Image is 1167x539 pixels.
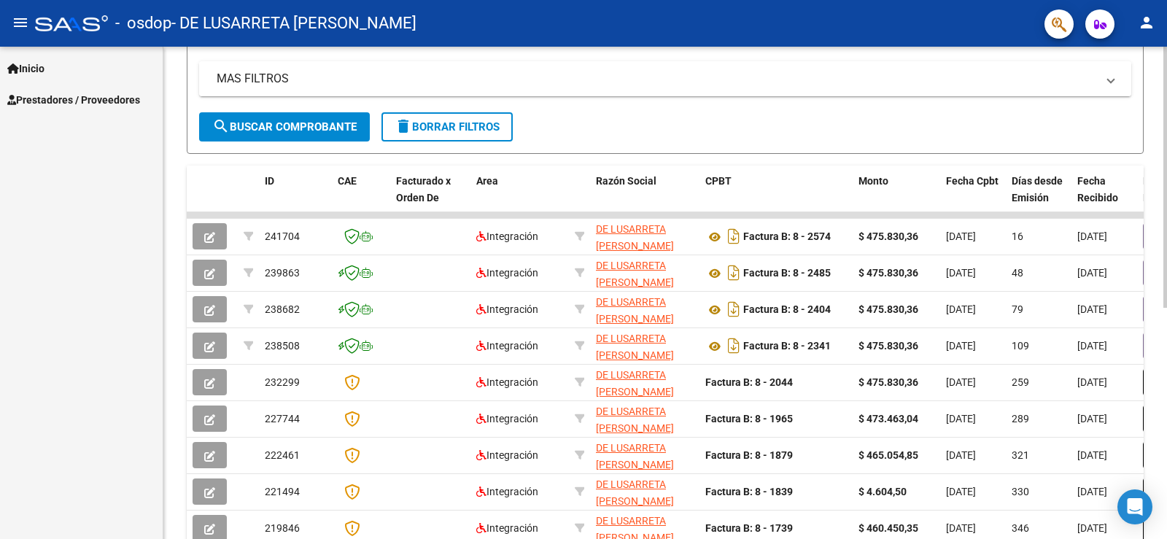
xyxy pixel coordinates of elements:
i: Descargar documento [724,334,743,357]
span: Integración [476,267,538,279]
span: DE LUSARRETA [PERSON_NAME] [596,333,674,361]
span: [DATE] [1077,303,1107,315]
span: 16 [1012,230,1023,242]
span: DE LUSARRETA [PERSON_NAME] [596,442,674,470]
span: DE LUSARRETA [PERSON_NAME] [596,223,674,252]
span: Prestadores / Proveedores [7,92,140,108]
span: Integración [476,340,538,352]
datatable-header-cell: CPBT [699,166,853,230]
span: Días desde Emisión [1012,175,1063,203]
span: DE LUSARRETA [PERSON_NAME] [596,260,674,288]
span: Integración [476,522,538,534]
div: 23253617594 [596,330,694,361]
strong: Factura B: 8 - 1879 [705,449,793,461]
mat-icon: delete [395,117,412,135]
span: Integración [476,303,538,315]
span: [DATE] [946,267,976,279]
div: 23253617594 [596,257,694,288]
span: 346 [1012,522,1029,534]
span: Fecha Recibido [1077,175,1118,203]
span: [DATE] [1077,413,1107,424]
button: Buscar Comprobante [199,112,370,141]
mat-expansion-panel-header: MAS FILTROS [199,61,1131,96]
span: ID [265,175,274,187]
strong: Factura B: 8 - 2341 [743,341,831,352]
span: 109 [1012,340,1029,352]
span: [DATE] [1077,376,1107,388]
datatable-header-cell: CAE [332,166,390,230]
span: [DATE] [1077,522,1107,534]
span: Facturado x Orden De [396,175,451,203]
span: 227744 [265,413,300,424]
div: 23253617594 [596,476,694,507]
span: 239863 [265,267,300,279]
i: Descargar documento [724,261,743,284]
i: Descargar documento [724,225,743,248]
span: 48 [1012,267,1023,279]
span: Integración [476,413,538,424]
strong: Factura B: 8 - 1739 [705,522,793,534]
mat-icon: menu [12,14,29,31]
span: Fecha Cpbt [946,175,999,187]
strong: $ 475.830,36 [858,267,918,279]
span: 219846 [265,522,300,534]
span: DE LUSARRETA [PERSON_NAME] [596,296,674,325]
span: Integración [476,230,538,242]
div: 23253617594 [596,294,694,325]
span: DE LUSARRETA [PERSON_NAME] [596,369,674,398]
span: 238682 [265,303,300,315]
datatable-header-cell: Fecha Recibido [1071,166,1137,230]
button: Borrar Filtros [381,112,513,141]
mat-icon: search [212,117,230,135]
span: 232299 [265,376,300,388]
span: [DATE] [946,413,976,424]
span: [DATE] [1077,449,1107,461]
strong: $ 4.604,50 [858,486,907,497]
strong: $ 460.450,35 [858,522,918,534]
span: Integración [476,486,538,497]
datatable-header-cell: Fecha Cpbt [940,166,1006,230]
span: [DATE] [946,230,976,242]
span: Borrar Filtros [395,120,500,133]
span: [DATE] [1077,230,1107,242]
span: Razón Social [596,175,656,187]
div: 23253617594 [596,221,694,252]
div: 23253617594 [596,403,694,434]
strong: Factura B: 8 - 2044 [705,376,793,388]
span: Integración [476,449,538,461]
strong: Factura B: 8 - 2485 [743,268,831,279]
strong: Factura B: 8 - 2404 [743,304,831,316]
span: 289 [1012,413,1029,424]
span: [DATE] [946,522,976,534]
strong: $ 473.463,04 [858,413,918,424]
datatable-header-cell: Area [470,166,569,230]
span: - osdop [115,7,171,39]
mat-icon: person [1138,14,1155,31]
i: Descargar documento [724,298,743,321]
span: [DATE] [946,303,976,315]
span: [DATE] [946,340,976,352]
strong: $ 475.830,36 [858,340,918,352]
span: [DATE] [946,449,976,461]
mat-panel-title: MAS FILTROS [217,71,1096,87]
span: DE LUSARRETA [PERSON_NAME] [596,478,674,507]
strong: Factura B: 8 - 1839 [705,486,793,497]
div: Open Intercom Messenger [1117,489,1152,524]
span: 321 [1012,449,1029,461]
span: [DATE] [1077,340,1107,352]
datatable-header-cell: Razón Social [590,166,699,230]
strong: $ 465.054,85 [858,449,918,461]
strong: $ 475.830,36 [858,230,918,242]
span: [DATE] [1077,267,1107,279]
span: Integración [476,376,538,388]
div: 23253617594 [596,367,694,398]
span: 238508 [265,340,300,352]
strong: $ 475.830,36 [858,303,918,315]
datatable-header-cell: Monto [853,166,940,230]
span: Inicio [7,61,44,77]
span: 222461 [265,449,300,461]
span: 79 [1012,303,1023,315]
datatable-header-cell: Días desde Emisión [1006,166,1071,230]
span: DE LUSARRETA [PERSON_NAME] [596,406,674,434]
span: - DE LUSARRETA [PERSON_NAME] [171,7,416,39]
